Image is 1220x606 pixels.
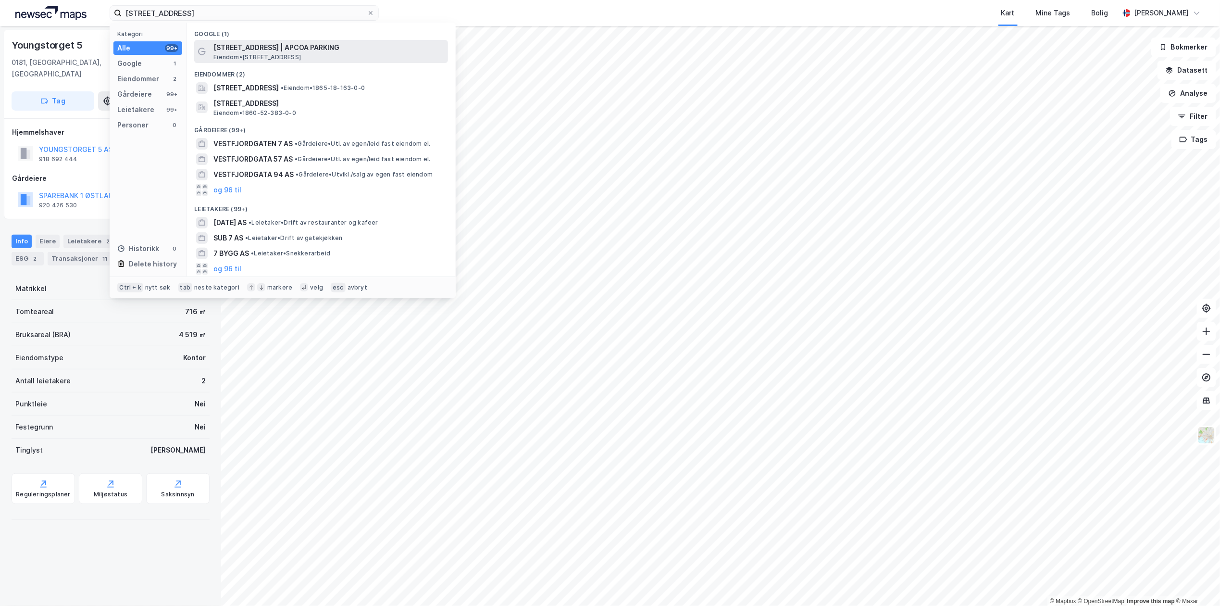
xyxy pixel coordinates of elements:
[213,109,296,117] span: Eiendom • 1860-52-383-0-0
[213,184,241,196] button: og 96 til
[30,254,40,264] div: 2
[15,306,54,317] div: Tomteareal
[171,121,178,129] div: 0
[213,232,243,244] span: SUB 7 AS
[1197,426,1216,444] img: Z
[183,352,206,364] div: Kontor
[213,217,247,228] span: [DATE] AS
[296,171,299,178] span: •
[185,306,206,317] div: 716 ㎡
[117,30,182,38] div: Kategori
[100,254,110,264] div: 11
[16,491,70,498] div: Reguleringsplaner
[295,155,298,163] span: •
[213,98,444,109] span: [STREET_ADDRESS]
[1050,598,1076,605] a: Mapbox
[213,82,279,94] span: [STREET_ADDRESS]
[1158,61,1216,80] button: Datasett
[15,283,47,294] div: Matrikkel
[145,284,171,291] div: nytt søk
[150,444,206,456] div: [PERSON_NAME]
[348,284,367,291] div: avbryt
[267,284,292,291] div: markere
[15,444,43,456] div: Tinglyst
[281,84,365,92] span: Eiendom • 1865-18-163-0-0
[251,250,330,257] span: Leietaker • Snekkerarbeid
[117,88,152,100] div: Gårdeiere
[171,75,178,83] div: 2
[245,234,342,242] span: Leietaker • Drift av gatekjøkken
[187,198,456,215] div: Leietakere (99+)
[129,258,177,270] div: Delete history
[295,155,430,163] span: Gårdeiere • Utl. av egen/leid fast eiendom el.
[1134,7,1189,19] div: [PERSON_NAME]
[15,421,53,433] div: Festegrunn
[213,53,301,61] span: Eiendom • [STREET_ADDRESS]
[187,119,456,136] div: Gårdeiere (99+)
[15,6,87,20] img: logo.a4113a55bc3d86da70a041830d287a7e.svg
[331,283,346,292] div: esc
[117,243,159,254] div: Historikk
[1170,107,1216,126] button: Filter
[12,38,85,53] div: Youngstorget 5
[178,283,193,292] div: tab
[15,329,71,341] div: Bruksareal (BRA)
[165,90,178,98] div: 99+
[15,375,71,387] div: Antall leietakere
[117,73,159,85] div: Eiendommer
[249,219,251,226] span: •
[310,284,323,291] div: velg
[1127,598,1175,605] a: Improve this map
[179,329,206,341] div: 4 519 ㎡
[15,352,63,364] div: Eiendomstype
[171,60,178,67] div: 1
[165,106,178,114] div: 99+
[187,23,456,40] div: Google (1)
[117,283,143,292] div: Ctrl + k
[162,491,195,498] div: Saksinnsyn
[1171,130,1216,149] button: Tags
[117,119,149,131] div: Personer
[39,202,77,209] div: 920 426 530
[296,171,433,178] span: Gårdeiere • Utvikl./salg av egen fast eiendom
[213,263,241,275] button: og 96 til
[213,138,293,150] span: VESTFJORDGATEN 7 AS
[1172,560,1220,606] iframe: Chat Widget
[201,375,206,387] div: 2
[251,250,254,257] span: •
[213,42,444,53] span: [STREET_ADDRESS] | APCOA PARKING
[295,140,298,147] span: •
[195,398,206,410] div: Nei
[103,237,113,246] div: 2
[12,126,209,138] div: Hjemmelshaver
[12,91,94,111] button: Tag
[1160,84,1216,103] button: Analyse
[171,245,178,252] div: 0
[1092,7,1108,19] div: Bolig
[15,398,47,410] div: Punktleie
[295,140,430,148] span: Gårdeiere • Utl. av egen/leid fast eiendom el.
[117,104,154,115] div: Leietakere
[1151,38,1216,57] button: Bokmerker
[117,42,130,54] div: Alle
[12,57,132,80] div: 0181, [GEOGRAPHIC_DATA], [GEOGRAPHIC_DATA]
[213,169,294,180] span: VESTFJORDGATA 94 AS
[117,58,142,69] div: Google
[39,155,77,163] div: 918 692 444
[281,84,284,91] span: •
[1036,7,1071,19] div: Mine Tags
[245,234,248,241] span: •
[12,173,209,184] div: Gårdeiere
[249,219,378,227] span: Leietaker • Drift av restauranter og kafeer
[1078,598,1125,605] a: OpenStreetMap
[195,421,206,433] div: Nei
[94,491,127,498] div: Miljøstatus
[36,235,60,248] div: Eiere
[187,63,456,80] div: Eiendommer (2)
[1001,7,1015,19] div: Kart
[12,252,44,265] div: ESG
[63,235,117,248] div: Leietakere
[48,252,113,265] div: Transaksjoner
[12,235,32,248] div: Info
